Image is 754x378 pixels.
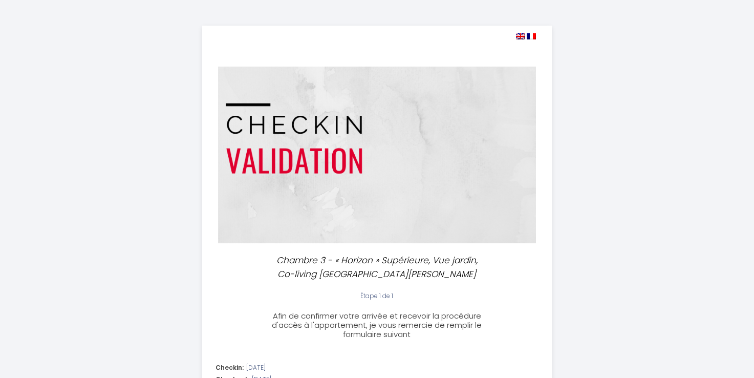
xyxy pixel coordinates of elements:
span: Checkin: [216,363,244,373]
img: fr.png [527,33,536,39]
p: Chambre 3 - « Horizon » Supérieure, Vue jardin, Co-living [GEOGRAPHIC_DATA][PERSON_NAME] [268,254,487,281]
span: Afin de confirmer votre arrivée et recevoir la procédure d'accès à l'appartement, je vous remerci... [272,310,482,340]
span: Étape 1 de 1 [360,291,393,300]
span: [DATE] [246,363,266,373]
img: en.png [516,33,525,39]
